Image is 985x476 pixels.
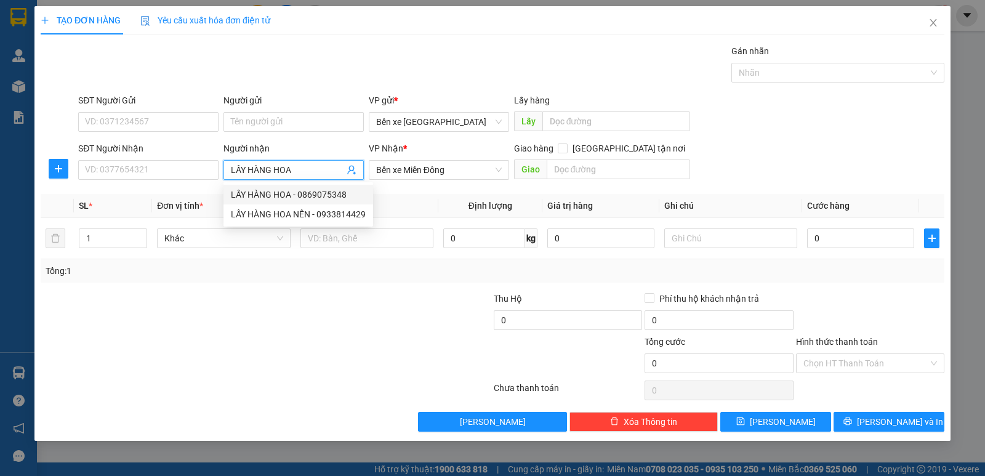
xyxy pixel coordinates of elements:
[514,143,553,153] span: Giao hàng
[736,417,745,427] span: save
[492,381,643,403] div: Chưa thanh toán
[140,16,150,26] img: icon
[223,185,373,204] div: LẤY HÀNG HOA - 0869075348
[140,15,270,25] span: Yêu cầu xuất hóa đơn điện tử
[231,208,366,221] div: LẤY HÀNG HOA NÊN - 0933814429
[223,204,373,224] div: LẤY HÀNG HOA NÊN - 0933814429
[376,113,502,131] span: Bến xe Quảng Ngãi
[79,201,89,211] span: SL
[928,18,938,28] span: close
[568,142,690,155] span: [GEOGRAPHIC_DATA] tận nơi
[223,94,364,107] div: Người gửi
[925,233,939,243] span: plus
[547,201,593,211] span: Giá trị hàng
[547,159,691,179] input: Dọc đường
[46,228,65,248] button: delete
[41,15,121,25] span: TẠO ĐƠN HÀNG
[796,337,878,347] label: Hình thức thanh toán
[231,188,366,201] div: LẤY HÀNG HOA - 0869075348
[49,159,68,179] button: plus
[834,412,944,432] button: printer[PERSON_NAME] và In
[514,95,550,105] span: Lấy hàng
[857,415,943,429] span: [PERSON_NAME] và In
[157,201,203,211] span: Đơn vị tính
[369,143,403,153] span: VP Nhận
[569,412,718,432] button: deleteXóa Thông tin
[514,111,542,131] span: Lấy
[164,229,283,248] span: Khác
[418,412,566,432] button: [PERSON_NAME]
[916,6,951,41] button: Close
[468,201,512,211] span: Định lượng
[514,159,547,179] span: Giao
[843,417,852,427] span: printer
[547,228,654,248] input: 0
[645,337,685,347] span: Tổng cước
[807,201,850,211] span: Cước hàng
[664,228,797,248] input: Ghi Chú
[624,415,677,429] span: Xóa Thông tin
[720,412,831,432] button: save[PERSON_NAME]
[347,165,356,175] span: user-add
[659,194,802,218] th: Ghi chú
[41,16,49,25] span: plus
[654,292,764,305] span: Phí thu hộ khách nhận trả
[610,417,619,427] span: delete
[369,94,509,107] div: VP gửi
[78,94,219,107] div: SĐT Người Gửi
[49,164,68,174] span: plus
[924,228,939,248] button: plus
[223,142,364,155] div: Người nhận
[46,264,381,278] div: Tổng: 1
[494,294,522,304] span: Thu Hộ
[731,46,769,56] label: Gán nhãn
[376,161,502,179] span: Bến xe Miền Đông
[300,228,433,248] input: VD: Bàn, Ghế
[542,111,691,131] input: Dọc đường
[460,415,526,429] span: [PERSON_NAME]
[525,228,537,248] span: kg
[78,142,219,155] div: SĐT Người Nhận
[750,415,816,429] span: [PERSON_NAME]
